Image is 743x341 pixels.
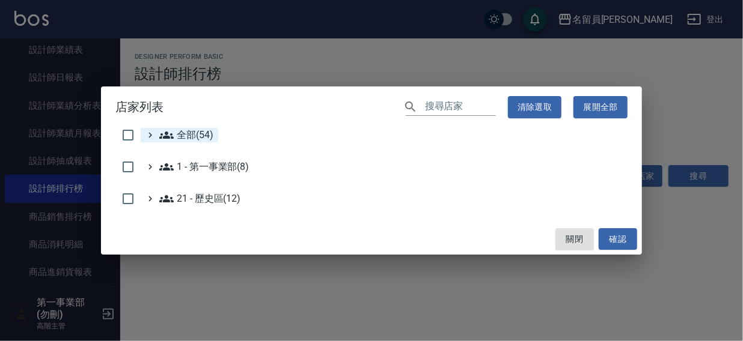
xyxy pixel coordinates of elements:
[508,96,562,118] button: 清除選取
[599,228,637,250] button: 確認
[159,192,240,206] span: 21 - 歷史區(12)
[555,228,594,250] button: 關閉
[159,128,213,142] span: 全部(54)
[101,86,642,128] h2: 店家列表
[159,160,249,174] span: 1 - 第一事業部(8)
[425,98,496,116] input: 搜尋店家
[573,96,628,118] button: 展開全部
